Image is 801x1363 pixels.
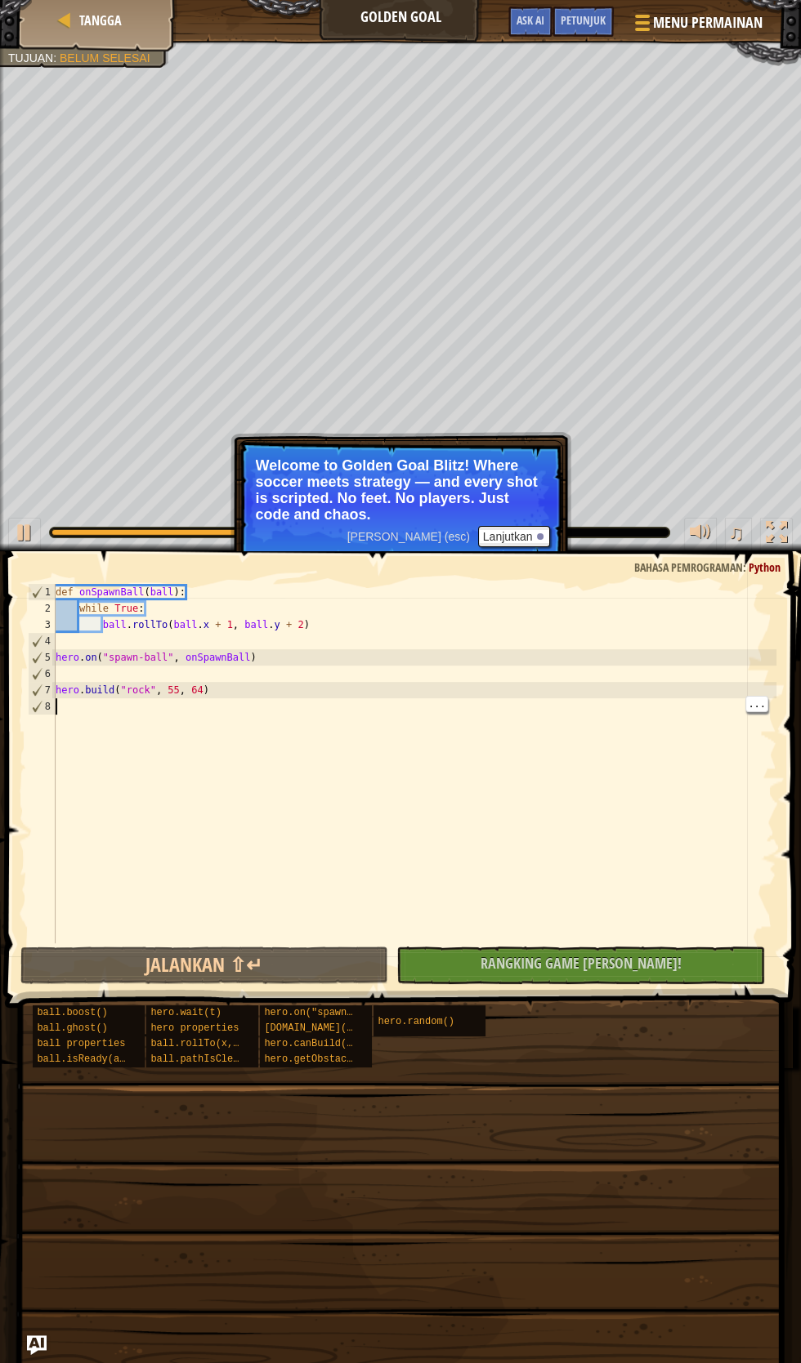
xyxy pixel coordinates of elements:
span: [DOMAIN_NAME](type, x, y) [264,1022,411,1034]
p: Welcome to Golden Goal Blitz! Where soccer meets strategy — and every shot is scripted. No feet. ... [256,457,546,523]
button: Ask AI [508,7,553,37]
span: ball properties [37,1038,125,1049]
button: Jalankan ⇧↵ [20,947,389,984]
span: Belum selesai [60,51,150,65]
span: hero.on("spawn-ball", f) [264,1007,405,1018]
div: 7 [29,682,56,698]
button: Menu Permainan [622,7,772,45]
div: 1 [29,584,56,600]
button: Alihkan layar penuh [760,518,793,551]
button: Atur suara [684,518,717,551]
div: 4 [29,633,56,649]
span: hero.random() [378,1016,454,1027]
span: ball.boost() [37,1007,107,1018]
span: Python [749,559,781,575]
button: Lanjutkan [478,526,550,547]
span: ball.ghost() [37,1022,107,1034]
button: Ask AI [27,1335,47,1355]
div: 6 [29,666,56,682]
span: : [743,559,749,575]
span: ♫ [728,520,745,545]
span: [PERSON_NAME] (esc) [347,530,470,543]
div: 3 [28,617,56,633]
span: hero.wait(t) [150,1007,221,1018]
span: ball.isReady(ability) [37,1053,160,1065]
a: Tangga [74,11,122,29]
span: ball.pathIsClear(x, y) [150,1053,280,1065]
span: Bahasa pemrograman [634,559,743,575]
span: ball.rollTo(x, y) [150,1038,250,1049]
div: 2 [28,600,56,617]
div: 8 [29,698,56,715]
div: 5 [29,649,56,666]
span: hero.canBuild(x, y) [264,1038,376,1049]
span: Ask AI [517,12,544,28]
span: ... [746,697,767,711]
span: Petunjuk [561,12,606,28]
button: Rangking Game [PERSON_NAME]! [396,947,765,984]
span: Tujuan [8,51,53,65]
span: Tangga [79,11,122,29]
button: Ctrl + P: Play [8,518,41,551]
span: : [53,51,60,65]
button: ♫ [725,518,753,551]
span: Menu Permainan [653,12,763,33]
span: Rangking Game [PERSON_NAME]! [481,953,682,973]
span: hero properties [150,1022,239,1034]
span: hero.getObstacleAt(x, y) [264,1053,405,1065]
